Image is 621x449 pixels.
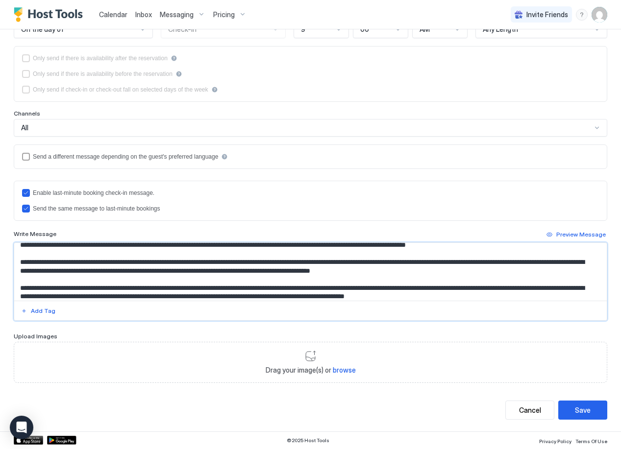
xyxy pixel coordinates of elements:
span: 00 [360,25,369,34]
button: Add Tag [20,305,57,317]
span: On the day of [21,25,64,34]
a: Google Play Store [47,436,76,445]
a: Calendar [99,9,127,20]
button: Save [558,401,607,420]
a: App Store [14,436,43,445]
div: lastMinuteMessageIsTheSame [22,205,599,213]
div: beforeReservation [22,70,599,78]
button: Cancel [505,401,554,420]
span: Pricing [213,10,235,19]
a: Terms Of Use [575,435,607,446]
div: Only send if there is availability before the reservation [33,71,173,77]
div: Only send if check-in or check-out fall on selected days of the week [33,86,208,93]
div: Preview Message [556,230,606,239]
span: Invite Friends [526,10,568,19]
span: © 2025 Host Tools [287,437,329,444]
a: Privacy Policy [539,435,571,446]
span: 9 [301,25,305,34]
span: Privacy Policy [539,438,571,444]
div: Send the same message to last-minute bookings [33,205,160,212]
span: AM [420,25,430,34]
a: Inbox [135,9,152,20]
span: browse [333,366,356,374]
span: Messaging [160,10,194,19]
span: Upload Images [14,332,57,340]
span: Terms Of Use [575,438,607,444]
div: Enable last-minute booking check-in message. [33,189,154,196]
div: Add Tag [31,307,55,315]
div: Save [575,405,591,415]
button: Preview Message [545,229,607,240]
div: User profile [592,7,607,23]
div: Send a different message depending on the guest's preferred language [33,153,218,160]
span: Calendar [99,10,127,19]
div: afterReservation [22,54,599,62]
div: Cancel [519,405,541,415]
textarea: Input Field [14,243,599,301]
span: All [21,123,28,132]
span: Write Message [14,230,56,237]
div: menu [576,9,588,21]
span: Channels [14,110,40,117]
div: languagesEnabled [22,153,599,161]
span: Inbox [135,10,152,19]
span: Drag your image(s) or [266,366,356,375]
div: isLimited [22,86,599,94]
div: Only send if there is availability after the reservation [33,55,168,62]
a: Host Tools Logo [14,7,87,22]
span: Any Length [483,25,518,34]
div: Open Intercom Messenger [10,416,33,439]
div: lastMinuteMessageEnabled [22,189,599,197]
